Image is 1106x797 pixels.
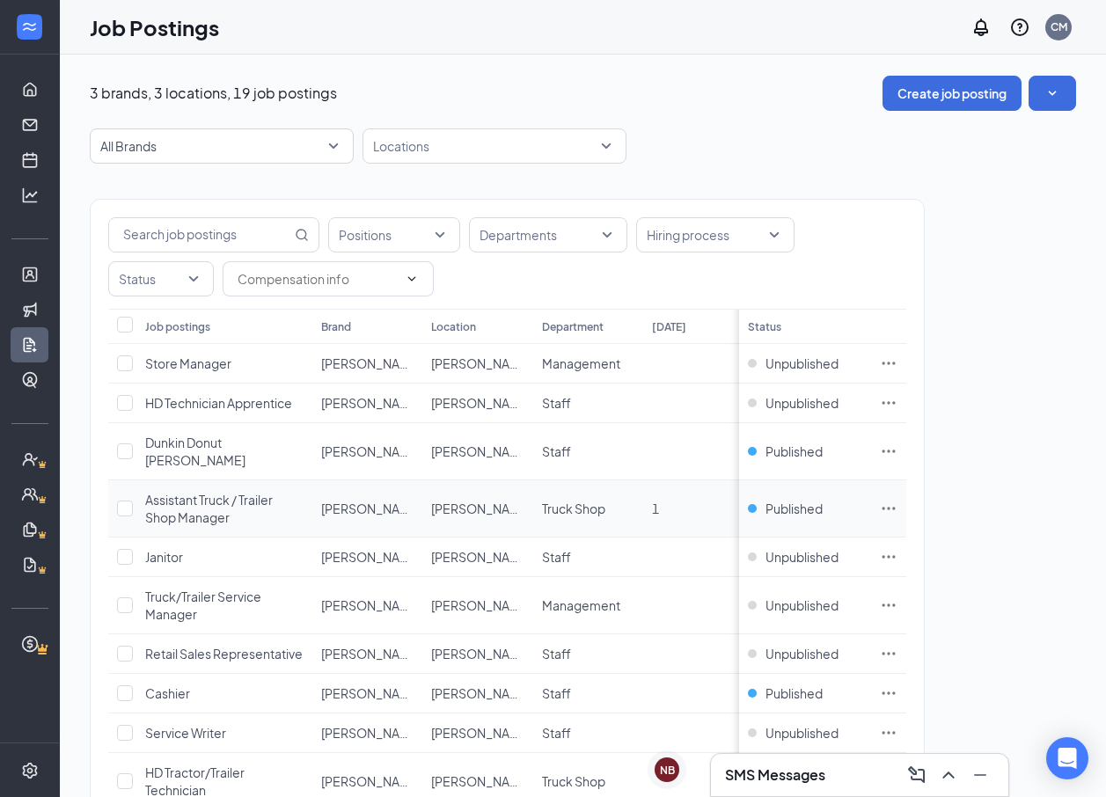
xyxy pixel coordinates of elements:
span: [PERSON_NAME] Travel Center [431,549,610,565]
span: Staff [542,549,571,565]
span: Published [765,442,823,460]
td: Davy Crockett Travel Center [312,634,422,674]
td: Davy Crockett Travel Center [422,577,532,634]
span: Truck Shop [542,501,605,516]
h3: SMS Messages [725,765,825,785]
td: Davy Crockett Travel Center [422,674,532,713]
span: Staff [542,443,571,459]
span: Published [765,684,823,702]
span: [PERSON_NAME] Travel Center [321,501,500,516]
svg: Ellipses [880,394,897,412]
span: Staff [542,725,571,741]
td: Staff [533,674,643,713]
span: [PERSON_NAME] Travel Center [321,725,500,741]
td: Davy Crockett Travel Center [422,634,532,674]
div: NB [660,763,675,778]
td: Staff [533,537,643,577]
span: [PERSON_NAME] Travel Center [321,597,500,613]
span: Unpublished [765,355,839,372]
span: [PERSON_NAME] Travel Center [431,355,610,371]
span: Assistant Truck / Trailer Shop Manager [145,492,273,525]
span: 1 [652,501,659,516]
svg: WorkstreamLogo [20,18,38,35]
td: Staff [533,384,643,423]
div: Brand [321,319,351,334]
span: [PERSON_NAME] Travel Center [431,725,610,741]
span: Unpublished [765,645,839,662]
span: Unpublished [765,394,839,412]
svg: Ellipses [880,548,897,566]
span: [PERSON_NAME] Travel Center [431,395,610,411]
svg: Ellipses [880,724,897,742]
span: Dunkin Donut [PERSON_NAME] [145,435,245,468]
svg: Analysis [21,186,39,204]
div: Open Intercom Messenger [1046,737,1088,779]
td: Davy Crockett Travel Center [312,537,422,577]
svg: Ellipses [880,442,897,460]
span: [PERSON_NAME] Travel Center [431,501,610,516]
span: [PERSON_NAME] Travel Center [431,597,610,613]
td: Davy Crockett Travel Center [422,384,532,423]
td: Davy Crockett Travel Center [312,384,422,423]
svg: Ellipses [880,645,897,662]
td: Truck Shop [533,480,643,537]
td: Davy Crockett Travel Center [312,423,422,480]
td: Davy Crockett Travel Center [312,577,422,634]
span: HD Technician Apprentice [145,395,292,411]
svg: QuestionInfo [1009,17,1030,38]
svg: Settings [21,762,39,779]
button: ComposeMessage [903,761,931,789]
svg: Ellipses [880,500,897,517]
th: Status [739,309,871,344]
span: [PERSON_NAME] Travel Center [431,646,610,662]
span: [PERSON_NAME] Travel Center [321,646,500,662]
span: [PERSON_NAME] Travel Center [321,685,500,701]
p: 3 brands, 3 locations, 19 job postings [90,84,337,103]
td: Davy Crockett Travel Center [422,480,532,537]
td: Davy Crockett Travel Center [422,537,532,577]
input: Search job postings [109,218,291,252]
td: Management [533,344,643,384]
span: Unpublished [765,724,839,742]
div: Location [431,319,476,334]
span: Service Writer [145,725,226,741]
td: Davy Crockett Travel Center [422,344,532,384]
span: Unpublished [765,548,839,566]
button: SmallChevronDown [1029,76,1076,111]
td: Davy Crockett Travel Center [422,423,532,480]
span: Retail Sales Representative [145,646,303,662]
div: Department [542,319,604,334]
div: Job postings [145,319,210,334]
span: Management [542,355,620,371]
th: [DATE] [643,309,753,344]
span: Truck Shop [542,773,605,789]
button: Create job posting [883,76,1022,111]
svg: Minimize [970,764,991,786]
span: [PERSON_NAME] Travel Center [321,443,500,459]
td: Davy Crockett Travel Center [312,674,422,713]
span: Truck/Trailer Service Manager [145,589,261,622]
td: Davy Crockett Travel Center [312,480,422,537]
svg: Ellipses [880,596,897,614]
span: Management [542,597,620,613]
svg: Notifications [970,17,992,38]
div: CM [1051,19,1067,34]
td: Staff [533,423,643,480]
td: Davy Crockett Travel Center [312,713,422,753]
span: [PERSON_NAME] Travel Center [431,773,610,789]
svg: ComposeMessage [906,764,927,786]
td: Management [533,577,643,634]
svg: MagnifyingGlass [295,228,309,242]
svg: ChevronUp [938,764,959,786]
span: [PERSON_NAME] Travel Center [321,773,500,789]
h1: Job Postings [90,12,219,42]
button: Minimize [966,761,994,789]
span: [PERSON_NAME] Travel Center [321,395,500,411]
span: Store Manager [145,355,231,371]
span: Unpublished [765,596,839,614]
span: [PERSON_NAME] Travel Center [431,443,610,459]
span: Janitor [145,549,183,565]
input: Compensation info [238,269,398,289]
span: Staff [542,685,571,701]
td: Davy Crockett Travel Center [422,713,532,753]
